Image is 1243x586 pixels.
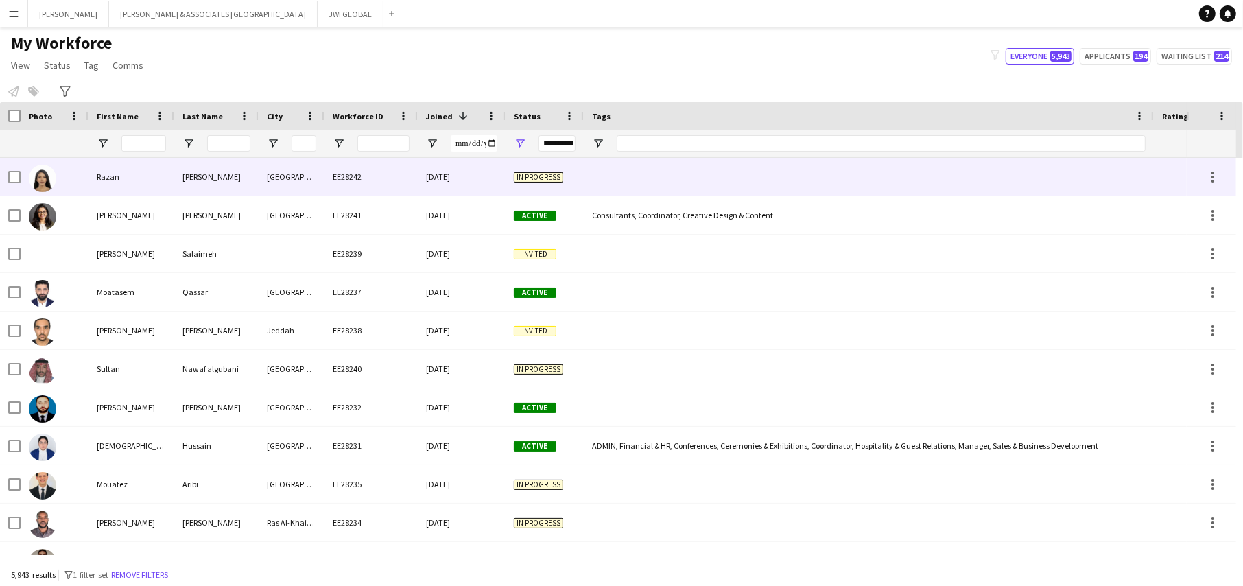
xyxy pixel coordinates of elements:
div: [DATE] [418,235,506,272]
div: Qassar [174,273,259,311]
div: EE28237 [324,273,418,311]
div: [PERSON_NAME] [174,196,259,234]
button: Waiting list214 [1157,48,1232,65]
span: Active [514,211,556,221]
span: In progress [514,172,563,183]
div: EE28239 [324,235,418,272]
div: Fathallah [174,542,259,580]
div: [PERSON_NAME] [88,388,174,426]
button: Open Filter Menu [182,137,195,150]
button: Open Filter Menu [426,137,438,150]
div: [GEOGRAPHIC_DATA] [259,427,324,465]
button: Remove filters [108,567,171,583]
span: Joined [426,111,453,121]
div: [DATE] [418,273,506,311]
span: City [267,111,283,121]
button: Everyone5,943 [1006,48,1074,65]
div: [DATE] [418,158,506,196]
div: [PERSON_NAME] [88,542,174,580]
button: [PERSON_NAME] [28,1,109,27]
span: Active [514,288,556,298]
div: [GEOGRAPHIC_DATA] [259,388,324,426]
span: Tag [84,59,99,71]
span: 5,943 [1050,51,1072,62]
input: Tags Filter Input [617,135,1146,152]
img: Osama Elawad [29,511,56,538]
div: [GEOGRAPHIC_DATA] [259,465,324,503]
input: Workforce ID Filter Input [357,135,410,152]
a: Tag [79,56,104,74]
button: [PERSON_NAME] & ASSOCIATES [GEOGRAPHIC_DATA] [109,1,318,27]
div: EE28231 [324,427,418,465]
span: 214 [1214,51,1229,62]
input: Joined Filter Input [451,135,497,152]
button: Open Filter Menu [514,137,526,150]
div: [PERSON_NAME] [174,158,259,196]
div: [DATE] [418,465,506,503]
div: Nawaf algubani [174,350,259,388]
div: Razan [88,158,174,196]
span: Active [514,441,556,452]
span: Comms [113,59,143,71]
button: JWI GLOBAL [318,1,383,27]
div: Consultants, Coordinator, Creative Design & Content [584,196,1154,234]
span: My Workforce [11,33,112,54]
div: Mouatez [88,465,174,503]
div: [DATE] [418,350,506,388]
div: [GEOGRAPHIC_DATA] [259,196,324,234]
app-action-btn: Advanced filters [57,83,73,99]
div: [PERSON_NAME] [88,312,174,349]
span: Status [44,59,71,71]
div: Aribi [174,465,259,503]
div: [DATE] [418,388,506,426]
button: Open Filter Menu [267,137,279,150]
span: Workforce ID [333,111,383,121]
div: Arabic Speaker, Conferences, Ceremonies & Exhibitions, Live Shows & Festivals, Manager, Operation... [584,542,1154,580]
span: 1 filter set [73,570,108,580]
img: Mouatez Aribi [29,472,56,500]
div: EE28235 [324,465,418,503]
img: Bhavya Balkrishnan [29,203,56,231]
span: Rating [1162,111,1188,121]
div: EE28232 [324,388,418,426]
div: EE28241 [324,196,418,234]
button: Open Filter Menu [592,137,604,150]
span: Invited [514,249,556,259]
span: Status [514,111,541,121]
img: Moatasem Qassar [29,280,56,307]
div: [DATE] [418,312,506,349]
img: Sultan Nawaf algubani [29,357,56,384]
div: Sultan [88,350,174,388]
span: Invited [514,326,556,336]
div: EE28238 [324,312,418,349]
div: [PERSON_NAME] [174,312,259,349]
img: Hafsah Hussain [29,434,56,461]
div: Ras Al-Khaimah [259,504,324,541]
div: EE28242 [324,158,418,196]
span: 194 [1133,51,1148,62]
a: View [5,56,36,74]
span: First Name [97,111,139,121]
div: Salaimeh [174,235,259,272]
div: [PERSON_NAME] [88,196,174,234]
button: Applicants194 [1080,48,1151,65]
span: Last Name [182,111,223,121]
div: [DATE] [418,542,506,580]
a: Status [38,56,76,74]
img: Habib Ullah [29,395,56,423]
div: [DATE] [418,196,506,234]
input: Last Name Filter Input [207,135,250,152]
a: Comms [107,56,149,74]
div: Jeddah [259,312,324,349]
span: Active [514,403,556,413]
div: [PERSON_NAME] [174,388,259,426]
button: Open Filter Menu [333,137,345,150]
div: Hussain [174,427,259,465]
div: ADMIN, Financial & HR, Conferences, Ceremonies & Exhibitions, Coordinator, Hospitality & Guest Re... [584,427,1154,465]
div: [GEOGRAPHIC_DATA] [259,273,324,311]
div: Moatasem [88,273,174,311]
div: [GEOGRAPHIC_DATA] [259,158,324,196]
div: [GEOGRAPHIC_DATA] [259,350,324,388]
input: City Filter Input [292,135,316,152]
input: First Name Filter Input [121,135,166,152]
